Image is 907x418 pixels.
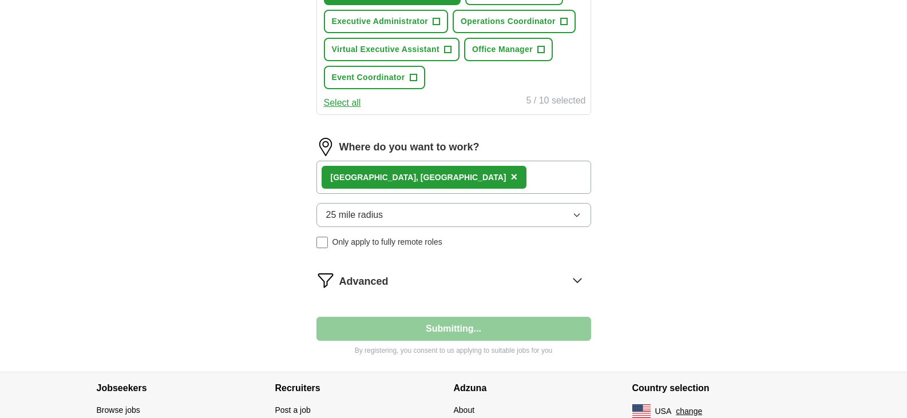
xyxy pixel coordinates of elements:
a: Post a job [275,405,311,415]
span: Only apply to fully remote roles [332,236,442,248]
h4: Country selection [632,372,811,404]
span: USA [655,405,672,417]
span: Event Coordinator [332,71,405,83]
button: Operations Coordinator [453,10,576,33]
img: US flag [632,404,651,418]
div: 5 / 10 selected [526,94,585,110]
span: Office Manager [472,43,533,55]
span: Advanced [339,274,389,289]
p: By registering, you consent to us applying to suitable jobs for you [316,345,591,356]
img: location.png [316,138,335,156]
span: 25 mile radius [326,208,383,222]
img: filter [316,271,335,289]
span: Executive Administrator [332,15,429,27]
span: Operations Coordinator [461,15,556,27]
button: Event Coordinator [324,66,425,89]
button: Virtual Executive Assistant [324,38,460,61]
button: Submitting... [316,317,591,341]
span: Virtual Executive Assistant [332,43,439,55]
button: 25 mile radius [316,203,591,227]
input: Only apply to fully remote roles [316,237,328,248]
strong: [GEOGRAPHIC_DATA], [GEOGRAPHIC_DATA] [331,173,506,182]
button: change [676,405,702,417]
button: × [510,169,517,186]
a: Browse jobs [97,405,140,415]
button: Executive Administrator [324,10,449,33]
button: Office Manager [464,38,553,61]
button: Select all [324,96,361,110]
label: Where do you want to work? [339,140,480,155]
a: About [454,405,475,415]
span: × [510,170,517,183]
